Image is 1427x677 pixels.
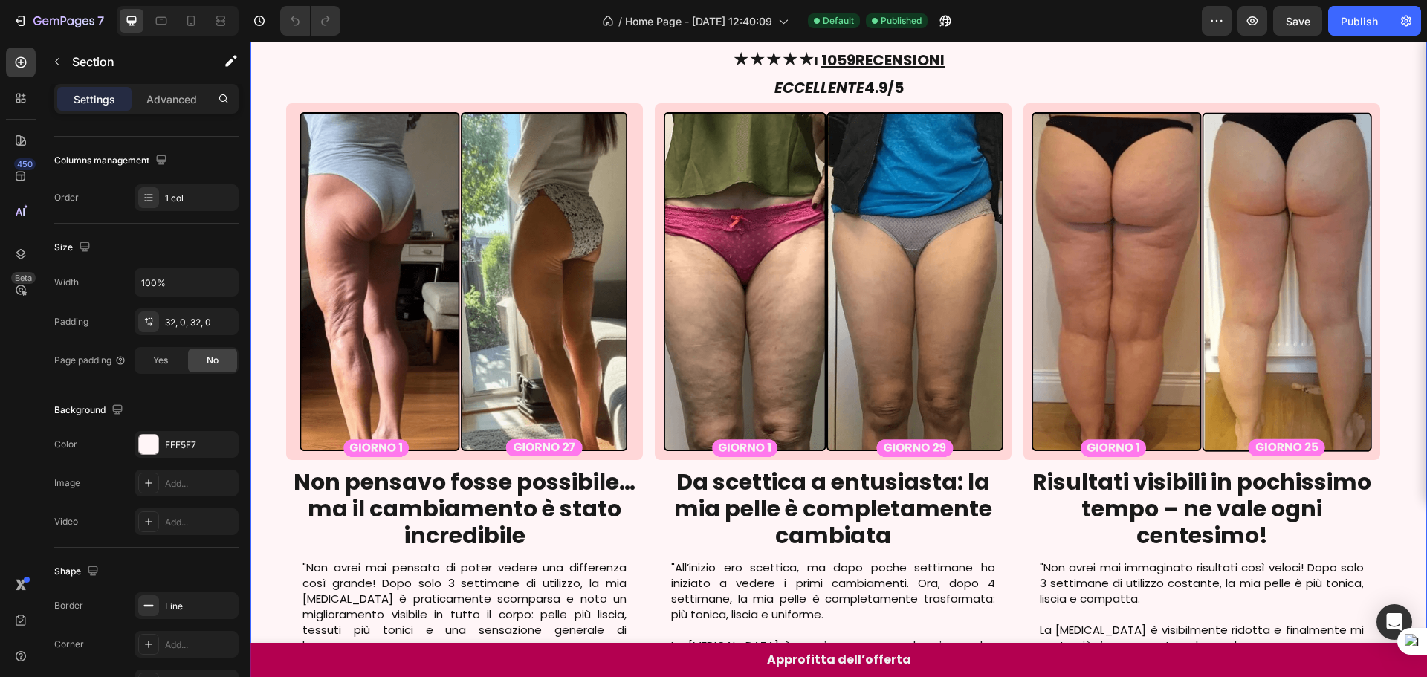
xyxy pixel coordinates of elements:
span: Default [823,14,854,27]
div: Add... [165,477,235,490]
div: Padding [54,315,88,328]
div: Order [54,191,79,204]
div: Beta [11,272,36,284]
div: Image [54,476,80,490]
span: Yes [153,354,168,367]
button: Save [1273,6,1322,36]
div: Size [54,238,94,258]
div: Page padding [54,354,126,367]
p: "All’inizio ero scettica, ma dopo poche settimane ho iniziato a vedere i primi cambiamenti. Ora, ... [421,518,745,580]
p: 7 [97,12,104,30]
div: Corner [54,638,84,651]
strong: Da scettica a entusiasta: la mia pelle è completamente cambiata [424,424,742,510]
div: 1 col [165,192,235,205]
div: 450 [14,158,36,170]
div: Add... [165,638,235,652]
div: Line [165,600,235,613]
div: Undo/Redo [280,6,340,36]
button: 7 [6,6,111,36]
p: La [MEDICAL_DATA] è visibilmente ridotta e finalmente mi sento più sicura a mostrare le gambe. [789,580,1113,612]
p: Settings [74,91,115,107]
p: "Non avrei mai immaginato risultati così veloci! Dopo solo 3 settimane di utilizzo costante, la m... [789,518,1113,565]
span: Save [1286,15,1310,27]
p: Approfitta dell’offerta [517,610,661,626]
img: gempages_578724723165233895-cb96bc14-7048-4399-8c1e-c484e6f08713.png [404,62,761,418]
div: Add... [165,516,235,529]
div: Shape [54,562,102,582]
input: Auto [135,269,238,296]
div: 32, 0, 32, 0 [165,316,235,329]
div: Color [54,438,77,451]
div: Open Intercom Messenger [1376,604,1412,640]
div: Publish [1341,13,1378,29]
p: La [MEDICAL_DATA] è quasi scomparsa e le mie gambe sono più leggere e definite. [421,596,745,627]
div: Width [54,276,79,289]
span: No [207,354,219,367]
div: Background [54,401,126,421]
p: Section [72,53,194,71]
div: FFF5F7 [165,438,235,452]
div: Border [54,599,83,612]
div: Columns management [54,151,170,171]
div: Video [54,515,78,528]
strong: Risultati visibili in pochissimo tempo – ne vale ogni centesimo! [782,424,1121,510]
span: Home Page - [DATE] 12:40:09 [625,13,772,29]
p: Advanced [146,91,197,107]
img: gempages_578724723165233895-1827c6e4-31bc-4d24-af19-60b8efc8ea29.png [773,62,1130,418]
span: Published [881,14,922,27]
button: Publish [1328,6,1391,36]
span: / [618,13,622,29]
iframe: Design area [250,42,1427,677]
